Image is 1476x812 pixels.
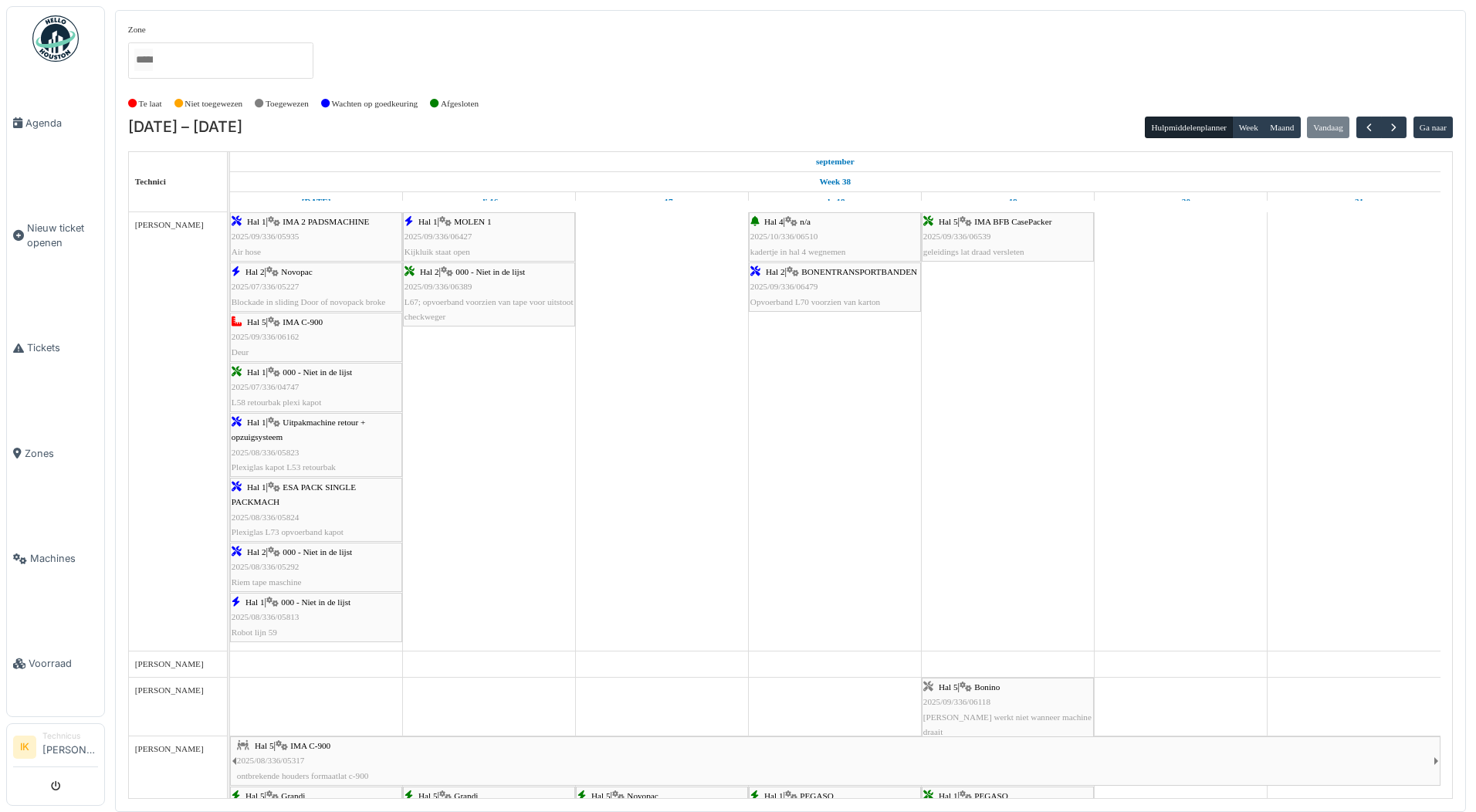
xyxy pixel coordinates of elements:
span: Technici [135,177,166,186]
span: Hal 1 [939,791,958,800]
span: Hal 5 [245,791,265,800]
a: IK Technicus[PERSON_NAME] [13,730,98,767]
button: Ga naar [1413,117,1454,138]
img: Badge_color-CXgf-gQk.svg [32,15,79,62]
span: kadertje in hal 4 wegnemen [750,247,846,256]
span: 2025/09/336/05935 [232,232,300,241]
span: Deur [232,347,249,357]
div: | [405,215,574,259]
span: 000 - Niet in de lijst [455,267,525,276]
button: Volgende [1381,117,1407,139]
span: L58 retourbak plexi kapot [232,398,322,407]
div: | [232,480,401,540]
a: 17 september 2025 [648,192,677,211]
span: Grandi [281,791,305,800]
span: 2025/09/336/06389 [405,282,472,291]
span: Uitpakmachine retour + opzuigsysteem [232,418,365,442]
span: Air hose [232,247,261,256]
a: Voorraad [7,611,104,716]
span: 2025/09/336/06427 [405,232,472,241]
span: 2025/09/336/06162 [232,332,300,341]
span: 2025/08/336/05824 [232,513,300,522]
div: | [923,215,1092,259]
a: Week 38 [815,172,855,191]
span: Hal 1 [245,597,265,607]
span: Hal 5 [418,791,438,800]
div: | [750,215,919,259]
div: Technicus [42,730,98,742]
div: | [232,315,401,360]
a: 16 september 2025 [476,192,502,211]
div: | [232,595,401,640]
span: [PERSON_NAME] werkt niet wanneer machine draait [923,712,1092,736]
span: Nieuw ticket openen [27,221,98,250]
span: n/a [800,217,811,226]
button: Hulpmiddelenplanner [1145,117,1233,138]
a: 19 september 2025 [995,192,1021,211]
span: [PERSON_NAME] [135,744,204,753]
span: 2025/08/336/05823 [232,448,300,457]
div: | [232,415,401,475]
span: PEGASO [800,791,834,800]
div: | [923,680,1092,739]
span: Riem tape maschine [232,577,302,587]
input: Alles [134,49,153,71]
div: | [232,545,401,590]
a: Nieuw ticket openen [7,175,104,296]
label: Toegewezen [266,97,309,110]
span: Hal 5 [939,682,958,692]
span: PEGASO [974,791,1008,800]
span: ESA PACK SINGLE PACKMACH [232,482,356,506]
span: Plexiglas L73 opvoerband kapot [232,527,344,536]
span: [PERSON_NAME] [135,685,204,695]
h2: [DATE] – [DATE] [128,118,242,137]
div: | [405,265,574,324]
span: [PERSON_NAME] [135,659,204,668]
span: Zones [25,446,98,461]
span: Bonino [974,682,1000,692]
span: Grandi [454,791,478,800]
span: Agenda [25,116,98,130]
div: | [232,265,401,310]
span: Hal 2 [245,267,265,276]
a: Machines [7,506,104,611]
span: 000 - Niet in de lijst [283,547,352,557]
button: Vandaag [1307,117,1349,138]
span: 2025/08/336/05813 [232,612,300,621]
span: Hal 2 [766,267,785,276]
a: Tickets [7,296,104,401]
label: Niet toegewezen [184,97,242,110]
span: 2025/09/336/06539 [923,232,991,241]
span: Novopac [281,267,312,276]
div: | [232,365,401,410]
span: Robot lijn 59 [232,628,277,637]
div: | [750,265,919,310]
li: [PERSON_NAME] [42,730,98,763]
span: 2025/07/336/04747 [232,382,300,391]
span: Hal 2 [420,267,439,276]
label: Afgesloten [441,97,479,110]
span: geleidings lat draad versleten [923,247,1024,256]
span: 2025/07/336/05227 [232,282,300,291]
a: Zones [7,401,104,506]
label: Zone [128,23,146,36]
span: 2025/09/336/06118 [923,697,990,706]
a: 15 september 2025 [812,152,858,171]
span: 2025/10/336/06510 [750,232,818,241]
span: Opvoerband L70 voorzien van karton [750,297,880,306]
span: [PERSON_NAME] [135,220,204,229]
span: Kijkluik staat open [405,247,470,256]
span: Voorraad [29,656,98,671]
span: IMA C-900 [283,317,323,326]
a: 20 september 2025 [1168,192,1195,211]
a: 15 september 2025 [298,192,335,211]
span: Hal 1 [247,217,266,226]
span: BONENTRANSPORTBANDEN [801,267,917,276]
span: 2025/09/336/06479 [750,282,818,291]
span: Plexiglas kapot L53 retourbak [232,462,336,472]
span: Hal 5 [939,217,958,226]
span: IMA C-900 [290,741,330,750]
div: | [237,739,1434,783]
span: IMA BFB CasePacker [974,217,1051,226]
button: Vorige [1356,117,1382,139]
